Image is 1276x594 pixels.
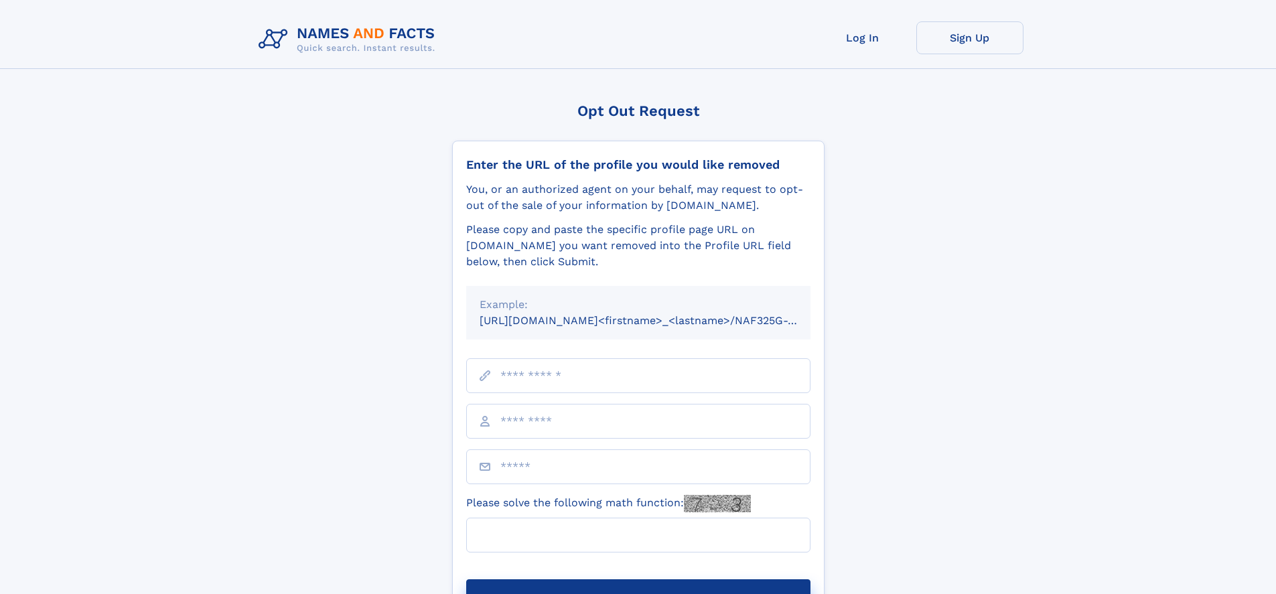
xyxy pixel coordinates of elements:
[452,102,825,119] div: Opt Out Request
[916,21,1023,54] a: Sign Up
[466,181,810,214] div: You, or an authorized agent on your behalf, may request to opt-out of the sale of your informatio...
[466,157,810,172] div: Enter the URL of the profile you would like removed
[480,314,836,327] small: [URL][DOMAIN_NAME]<firstname>_<lastname>/NAF325G-xxxxxxxx
[253,21,446,58] img: Logo Names and Facts
[480,297,797,313] div: Example:
[466,495,751,512] label: Please solve the following math function:
[466,222,810,270] div: Please copy and paste the specific profile page URL on [DOMAIN_NAME] you want removed into the Pr...
[809,21,916,54] a: Log In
